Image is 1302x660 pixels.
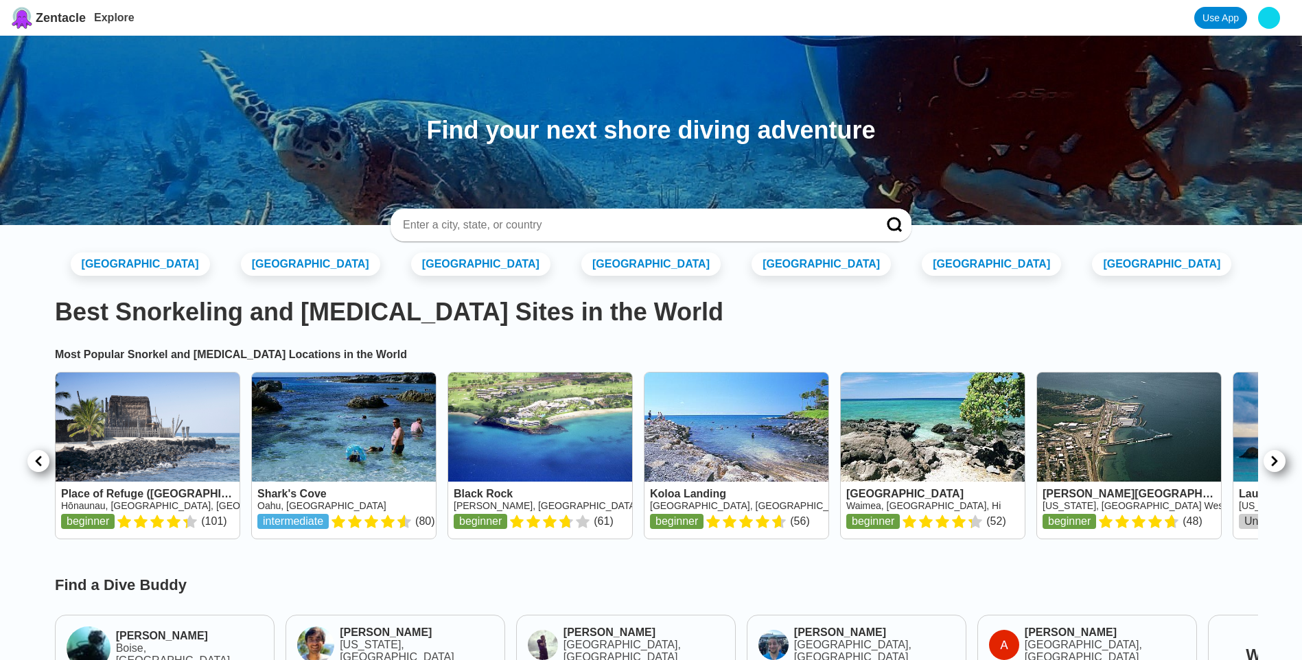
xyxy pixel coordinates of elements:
[528,630,558,660] img: jordan townsend
[794,626,955,639] a: [PERSON_NAME]
[11,7,33,29] img: Zentacle logo
[411,252,550,276] a: [GEOGRAPHIC_DATA]
[581,252,721,276] a: [GEOGRAPHIC_DATA]
[563,626,724,639] a: [PERSON_NAME]
[989,630,1019,660] img: Araf Hossain
[55,298,1247,327] h1: Best Snorkeling and [MEDICAL_DATA] Sites in the World
[94,12,135,23] a: Explore
[1092,252,1231,276] a: [GEOGRAPHIC_DATA]
[1025,626,1185,639] a: [PERSON_NAME]
[758,630,789,660] img: Timothy Lord
[1258,7,1280,29] img: Paul Nicholls
[752,252,891,276] a: [GEOGRAPHIC_DATA]
[30,453,47,469] img: left caret
[340,626,493,639] a: [PERSON_NAME]
[36,11,86,25] span: Zentacle
[1266,453,1283,469] img: right caret
[402,218,868,232] input: Enter a city, state, or country
[922,252,1061,276] a: [GEOGRAPHIC_DATA]
[11,7,86,29] a: Zentacle logoZentacle
[1253,1,1291,34] button: Paul Nicholls
[1194,7,1247,29] a: Use App
[241,252,380,276] a: [GEOGRAPHIC_DATA]
[55,349,1247,361] h2: Most Popular Snorkel and [MEDICAL_DATA] Locations in the World
[116,630,263,642] a: [PERSON_NAME]
[71,252,210,276] a: [GEOGRAPHIC_DATA]
[44,576,1258,594] h3: Find a Dive Buddy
